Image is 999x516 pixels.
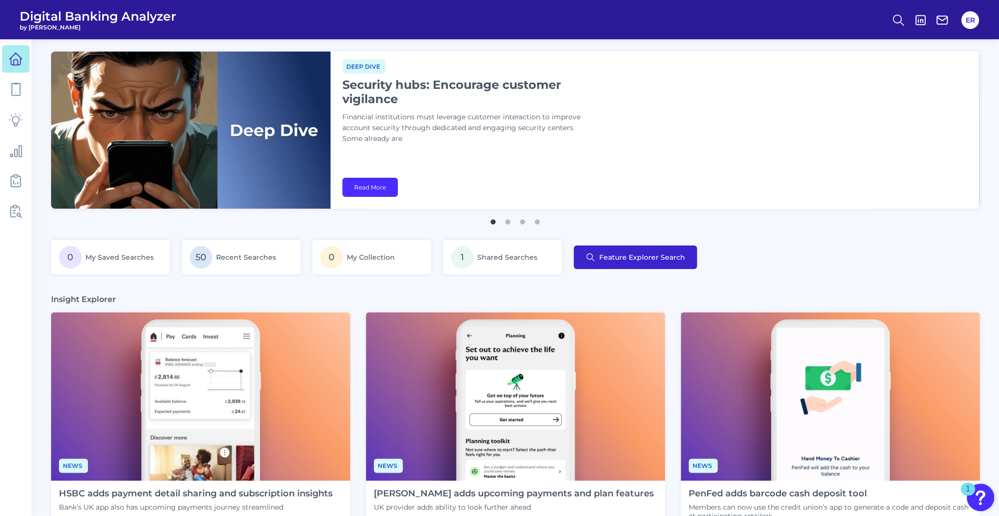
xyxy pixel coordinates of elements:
span: Recent Searches [216,253,276,262]
a: News [689,461,718,470]
span: 50 [190,246,212,269]
span: Feature Explorer Search [599,253,685,261]
button: 4 [532,215,542,224]
div: 1 [966,489,970,502]
img: News - Phone.png [51,312,350,481]
button: Feature Explorer Search [574,245,697,269]
img: News - Phone (4).png [366,312,665,481]
span: News [59,459,88,473]
span: 0 [59,246,82,269]
span: 1 [451,246,473,269]
h4: HSBC adds payment detail sharing and subscription insights [59,489,333,499]
a: News [374,461,403,470]
h3: Insight Explorer [51,294,116,304]
button: Open Resource Center, 1 new notification [967,484,994,511]
a: Deep dive [342,61,386,71]
h4: PenFed adds barcode cash deposit tool [689,489,972,499]
span: My Collection [347,253,395,262]
h4: [PERSON_NAME] adds upcoming payments and plan features [374,489,654,499]
a: Read More [342,178,398,197]
button: 1 [488,215,498,224]
button: 2 [503,215,513,224]
a: 1Shared Searches [443,240,562,274]
span: by [PERSON_NAME] [20,24,176,31]
button: 3 [518,215,527,224]
a: 0My Saved Searches [51,240,170,274]
a: 50Recent Searches [182,240,301,274]
h1: Security hubs: Encourage customer vigilance [342,78,588,106]
p: UK provider adds ability to look further ahead [374,503,654,512]
p: Financial institutions must leverage customer interaction to improve account security through ded... [342,112,588,144]
span: News [374,459,403,473]
a: 0My Collection [312,240,431,274]
img: bannerImg [51,52,331,209]
span: 0 [320,246,343,269]
span: Deep dive [342,59,386,74]
button: ER [961,11,979,29]
span: Digital Banking Analyzer [20,9,176,24]
span: News [689,459,718,473]
a: News [59,461,88,470]
img: News - Phone.png [681,312,980,481]
span: Shared Searches [477,253,537,262]
span: My Saved Searches [85,253,154,262]
p: Bank’s UK app also has upcoming payments journey streamlined [59,503,333,512]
